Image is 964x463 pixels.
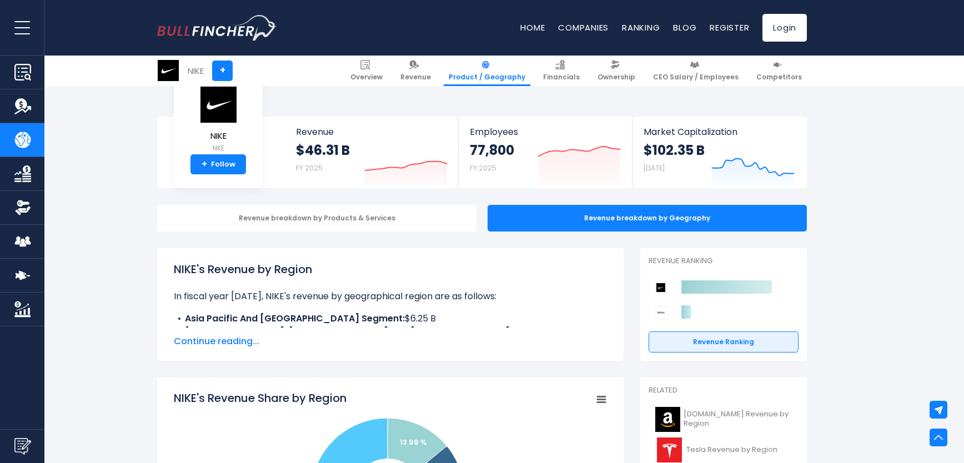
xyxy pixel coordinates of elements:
li: $12.26 B [174,325,607,339]
a: Register [710,22,749,33]
span: Revenue [400,73,431,82]
a: Blog [673,22,696,33]
img: AMZN logo [655,407,680,432]
h1: NIKE's Revenue by Region [174,261,607,278]
text: 13.99 % [400,437,427,447]
a: Financials [538,56,585,86]
img: Bullfincher logo [157,15,277,41]
a: [DOMAIN_NAME] Revenue by Region [649,404,799,435]
div: Revenue breakdown by Products & Services [157,205,476,231]
a: Login [762,14,807,42]
img: Deckers Outdoor Corporation competitors logo [654,306,667,319]
span: [DOMAIN_NAME] Revenue by Region [684,410,792,429]
a: Revenue [395,56,436,86]
span: Overview [350,73,383,82]
span: NIKE [199,132,238,141]
small: [DATE] [644,163,665,173]
span: Financials [543,73,580,82]
img: TSLA logo [655,437,683,462]
li: $6.25 B [174,312,607,325]
a: Go to homepage [157,15,277,41]
p: In fiscal year [DATE], NIKE's revenue by geographical region are as follows: [174,290,607,303]
strong: + [202,159,207,169]
a: Competitors [751,56,807,86]
p: Related [649,386,799,395]
div: NIKE [188,64,204,77]
small: FY 2025 [296,163,323,173]
img: Ownership [14,199,31,216]
a: Ownership [593,56,640,86]
a: Market Capitalization $102.35 B [DATE] [632,117,806,188]
a: Ranking [622,22,660,33]
strong: $46.31 B [296,142,350,159]
div: Revenue breakdown by Geography [488,205,807,231]
span: Employees [470,127,620,137]
span: CEO Salary / Employees [653,73,739,82]
a: CEO Salary / Employees [648,56,744,86]
a: NIKE NKE [198,85,238,155]
a: Home [520,22,545,33]
strong: $102.35 B [644,142,705,159]
small: FY 2025 [470,163,496,173]
span: Continue reading... [174,335,607,348]
span: Product / Geography [449,73,525,82]
img: NIKE competitors logo [654,281,667,294]
b: [GEOGRAPHIC_DATA], [GEOGRAPHIC_DATA] And [GEOGRAPHIC_DATA] Segment: [185,325,555,338]
b: Asia Pacific And [GEOGRAPHIC_DATA] Segment: [185,312,405,325]
span: Revenue [296,127,448,137]
strong: 77,800 [470,142,514,159]
a: + [212,61,233,81]
a: +Follow [190,154,246,174]
p: Revenue Ranking [649,256,799,266]
a: Product / Geography [444,56,530,86]
a: Overview [345,56,388,86]
img: NKE logo [158,60,179,81]
a: Companies [558,22,609,33]
span: Market Capitalization [644,127,795,137]
span: Competitors [756,73,802,82]
span: Tesla Revenue by Region [686,445,777,455]
small: NKE [199,143,238,153]
img: NKE logo [199,86,238,123]
tspan: NIKE's Revenue Share by Region [174,390,347,406]
a: Employees 77,800 FY 2025 [459,117,631,188]
a: Revenue Ranking [649,331,799,353]
span: Ownership [598,73,635,82]
a: Revenue $46.31 B FY 2025 [285,117,459,188]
